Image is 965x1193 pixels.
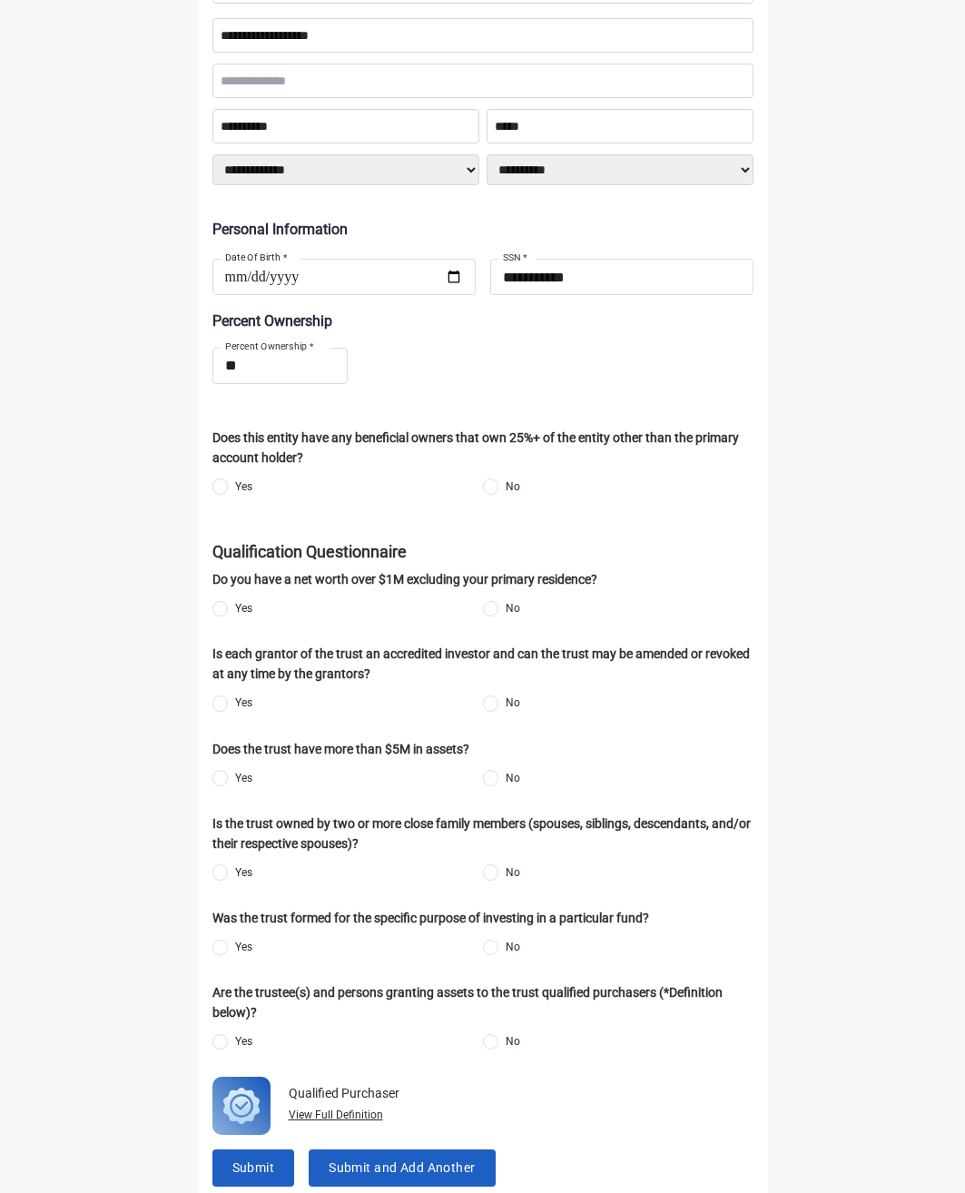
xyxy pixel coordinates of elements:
[235,695,252,712] span: Yes
[212,221,348,238] span: Personal Information
[289,1083,399,1103] div: Qualified Purchaser
[212,908,753,928] span: Was the trust formed for the specific purpose of investing in a particular fund?
[235,478,252,496] span: Yes
[506,478,520,496] span: No
[309,1149,495,1187] button: Submit and Add Another
[212,1149,295,1187] button: Submit
[506,600,520,617] span: No
[212,813,753,853] span: Is the trust owned by two or more close family members (spouses, siblings, descendants, and/or th...
[235,600,252,617] span: Yes
[212,1077,271,1135] img: GearIcon.svg
[212,739,753,759] span: Does the trust have more than $5M in assets?
[289,1107,399,1124] div: View Full Definition
[506,864,520,882] span: No
[212,542,753,562] h6: Qualification Questionnaire
[506,770,520,787] span: No
[212,312,332,330] span: Percent Ownership
[503,251,527,264] label: SSN
[506,939,520,956] span: No
[506,1033,520,1050] span: No
[225,251,287,264] label: Date Of Birth
[225,340,313,353] label: Percent Ownership
[506,695,520,712] span: No
[329,1157,475,1179] span: Submit and Add Another
[235,1033,252,1050] span: Yes
[235,864,252,882] span: Yes
[235,770,252,787] span: Yes
[212,569,753,589] span: Do you have a net worth over $1M excluding your primary residence?
[212,428,753,468] span: Does this entity have any beneficial owners that own 25%+ of the entity other than the primary ac...
[232,1157,275,1179] span: Submit
[212,982,753,1022] span: Are the trustee(s) and persons granting assets to the trust qualified purchasers (*Definition bel...
[212,644,753,684] span: Is each grantor of the trust an accredited investor and can the trust may be amended or revoked a...
[235,939,252,956] span: Yes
